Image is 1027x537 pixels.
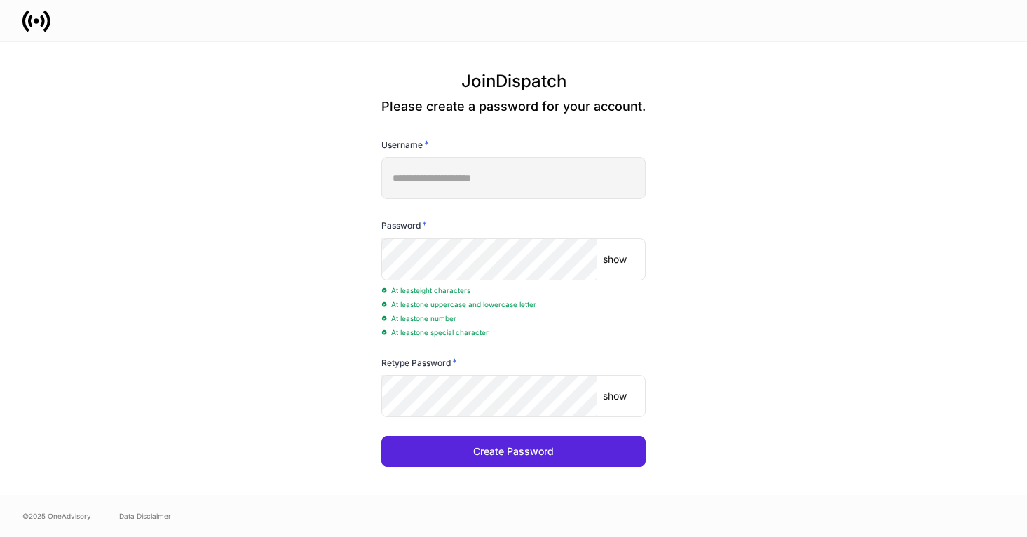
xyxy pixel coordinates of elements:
div: Create Password [473,447,554,456]
a: Data Disclaimer [119,510,171,522]
span: At least one special character [381,328,489,337]
p: Please create a password for your account. [381,98,646,115]
button: Create Password [381,436,646,467]
span: At least one uppercase and lowercase letter [381,300,536,308]
h6: Password [381,218,427,232]
span: At least one number [381,314,456,322]
h6: Retype Password [381,355,457,369]
p: show [603,252,627,266]
p: show [603,389,627,403]
h3: Join Dispatch [381,70,646,98]
span: At least eight characters [381,286,470,294]
h6: Username [381,137,429,151]
span: © 2025 OneAdvisory [22,510,91,522]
